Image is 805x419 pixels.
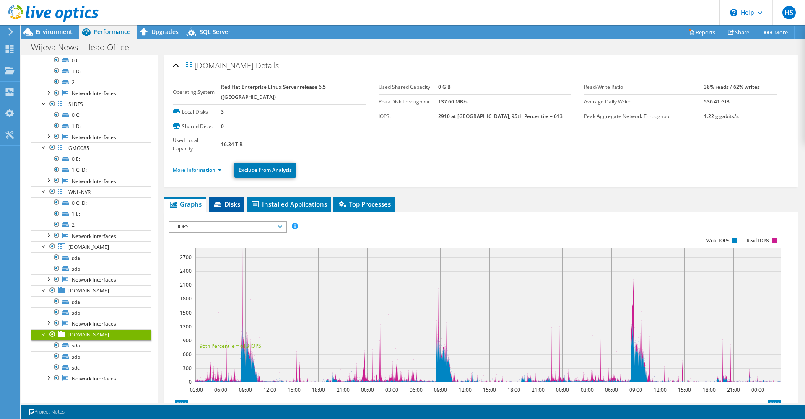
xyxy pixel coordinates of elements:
[682,26,722,39] a: Reports
[180,281,192,288] text: 2100
[31,362,151,373] a: sdc
[190,386,203,393] text: 03:00
[379,98,438,106] label: Peak Disk Throughput
[556,386,569,393] text: 00:00
[782,6,796,19] span: HS
[93,28,130,36] span: Performance
[678,386,691,393] text: 15:00
[31,66,151,77] a: 1 D:
[338,200,391,208] span: Top Processes
[31,186,151,197] a: WNL-NVR
[704,83,760,91] b: 38% reads / 62% writes
[654,386,667,393] text: 12:00
[31,318,151,329] a: Network Interfaces
[173,136,221,153] label: Used Local Capacity
[31,154,151,165] a: 0 E:
[584,98,704,106] label: Average Daily Write
[31,121,151,132] a: 1 D:
[221,83,326,101] b: Red Hat Enterprise Linux Server release 6.5 ([GEOGRAPHIC_DATA])
[213,200,240,208] span: Disks
[31,264,151,274] a: sdb
[581,386,594,393] text: 03:00
[459,386,472,393] text: 12:00
[31,274,151,285] a: Network Interfaces
[31,197,151,208] a: 0 C: D:
[584,112,704,121] label: Peak Aggregate Network Throughput
[438,113,563,120] b: 2910 at [GEOGRAPHIC_DATA], 95th Percentile = 613
[31,55,151,66] a: 0 C:
[251,200,327,208] span: Installed Applications
[173,108,221,116] label: Local Disks
[288,386,301,393] text: 15:00
[31,99,151,110] a: SLDFS
[31,340,151,351] a: sda
[184,60,254,70] span: [DOMAIN_NAME]
[31,329,151,340] a: [DOMAIN_NAME]
[221,108,224,115] b: 3
[703,386,716,393] text: 18:00
[183,365,192,372] text: 300
[183,351,192,358] text: 600
[31,165,151,176] a: 1 C: D:
[151,28,179,36] span: Upgrades
[31,88,151,99] a: Network Interfaces
[27,43,142,52] h1: Wijeya News - Head Office
[31,209,151,220] a: 1 E:
[31,110,151,121] a: 0 C:
[727,386,740,393] text: 21:00
[337,386,350,393] text: 21:00
[704,113,739,120] b: 1.22 gigabits/s
[31,132,151,142] a: Network Interfaces
[68,287,109,294] span: [DOMAIN_NAME]
[221,123,224,130] b: 0
[706,238,730,243] text: Write IOPS
[756,26,795,39] a: More
[183,337,192,344] text: 900
[31,351,151,362] a: sdb
[180,323,192,330] text: 1200
[438,83,451,91] b: 0 GiB
[31,285,151,296] a: [DOMAIN_NAME]
[180,267,192,274] text: 2400
[385,386,398,393] text: 03:00
[200,342,261,349] text: 95th Percentile = 613 IOPS
[532,386,545,393] text: 21:00
[31,142,151,153] a: GMG085
[483,386,496,393] text: 15:00
[410,386,423,393] text: 06:00
[730,9,737,16] svg: \n
[31,77,151,88] a: 2
[173,88,221,96] label: Operating System
[263,386,276,393] text: 12:00
[200,28,231,36] span: SQL Server
[68,243,109,251] span: [DOMAIN_NAME]
[584,83,704,91] label: Read/Write Ratio
[629,386,642,393] text: 09:00
[747,238,769,243] text: Read IOPS
[605,386,618,393] text: 06:00
[234,163,296,178] a: Exclude From Analysis
[239,386,252,393] text: 09:00
[68,145,89,152] span: GMG085
[361,386,374,393] text: 00:00
[312,386,325,393] text: 18:00
[31,296,151,307] a: sda
[31,176,151,186] a: Network Interfaces
[180,253,192,261] text: 2700
[68,331,109,338] span: [DOMAIN_NAME]
[174,222,281,232] span: IOPS
[31,220,151,230] a: 2
[704,98,730,105] b: 536.41 GiB
[31,373,151,384] a: Network Interfaces
[31,241,151,252] a: [DOMAIN_NAME]
[507,386,520,393] text: 18:00
[23,407,70,417] a: Project Notes
[379,112,438,121] label: IOPS:
[722,26,756,39] a: Share
[189,378,192,385] text: 0
[31,307,151,318] a: sdb
[379,83,438,91] label: Used Shared Capacity
[68,101,83,108] span: SLDFS
[434,386,447,393] text: 09:00
[751,386,764,393] text: 00:00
